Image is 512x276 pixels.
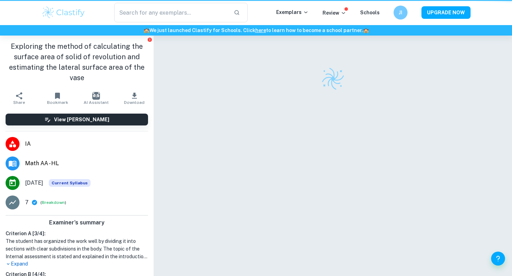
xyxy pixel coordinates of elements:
[25,198,29,207] p: 7
[3,219,151,227] h6: Examiner's summary
[360,10,380,15] a: Schools
[54,116,109,123] h6: View [PERSON_NAME]
[92,92,100,100] img: AI Assistant
[38,89,77,108] button: Bookmark
[25,159,148,168] span: Math AA - HL
[1,26,511,34] h6: We just launched Clastify for Schools. Click to learn how to become a school partner.
[255,28,266,33] a: here
[49,179,91,187] span: Current Syllabus
[84,100,109,105] span: AI Assistant
[421,6,471,19] button: UPGRADE NOW
[77,89,115,108] button: AI Assistant
[147,37,152,42] button: Report issue
[6,260,148,268] p: Expand
[323,9,346,17] p: Review
[321,67,345,91] img: Clastify logo
[397,9,405,16] h6: JI
[363,28,369,33] span: 🏫
[41,6,86,20] img: Clastify logo
[114,3,228,22] input: Search for any exemplars...
[143,28,149,33] span: 🏫
[115,89,154,108] button: Download
[276,8,309,16] p: Exemplars
[6,230,148,237] h6: Criterion A [ 3 / 4 ]:
[49,179,91,187] div: This exemplar is based on the current syllabus. Feel free to refer to it for inspiration/ideas wh...
[491,252,505,266] button: Help and Feedback
[47,100,68,105] span: Bookmark
[394,6,408,20] button: JI
[124,100,145,105] span: Download
[25,179,43,187] span: [DATE]
[40,199,66,206] span: ( )
[6,237,148,260] h1: The student has organized the work well by dividing it into sections with clear subdivisions in t...
[6,41,148,83] h1: Exploring the method of calculating the surface area of solid of revolution and estimating the la...
[25,140,148,148] span: IA
[13,100,25,105] span: Share
[6,114,148,125] button: View [PERSON_NAME]
[42,199,65,206] button: Breakdown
